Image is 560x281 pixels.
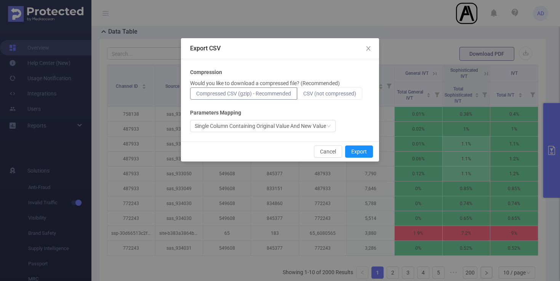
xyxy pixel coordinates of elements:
button: Export [345,145,373,158]
b: Compression [190,68,222,76]
p: Would you like to download a compressed file? (Recommended) [190,79,340,87]
span: CSV (not compressed) [303,90,356,97]
i: icon: down [326,124,331,129]
i: icon: close [365,45,371,52]
span: Compressed CSV (gzip) - Recommended [196,90,291,97]
button: Cancel [314,145,342,158]
div: Export CSV [190,44,370,53]
b: Parameters Mapping [190,109,241,117]
div: Single Column Containing Original Value And New Value [195,120,326,132]
button: Close [358,38,379,60]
